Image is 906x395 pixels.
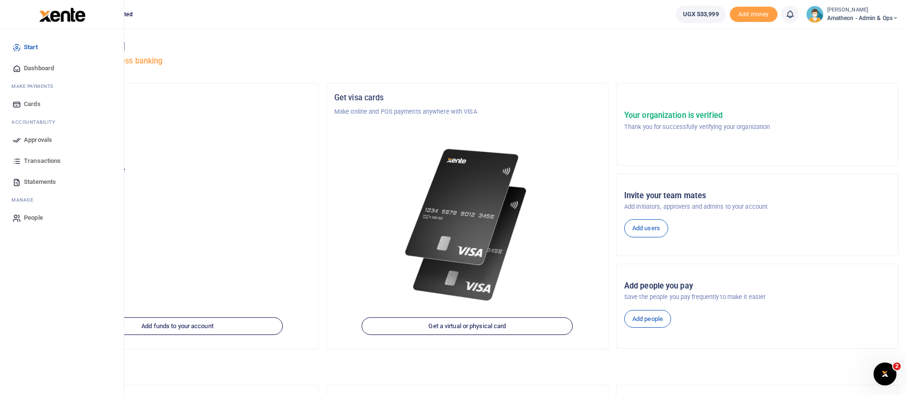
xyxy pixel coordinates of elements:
h5: UGX 533,999 [44,177,310,187]
span: Amatheon - Admin & Ops [827,14,898,22]
a: Approvals [8,129,116,150]
p: Save the people you pay frequently to make it easier [624,292,890,302]
span: Dashboard [24,64,54,73]
span: UGX 533,999 [683,10,719,19]
span: Cards [24,99,41,109]
small: [PERSON_NAME] [827,6,898,14]
h5: Welcome to better business banking [36,56,898,66]
a: Add users [624,219,668,237]
span: anage [16,196,34,203]
img: logo-large [39,8,85,22]
h5: Invite your team mates [624,191,890,201]
a: Add people [624,310,671,328]
h4: Make a transaction [36,362,898,373]
span: countability [19,118,55,126]
a: Start [8,37,116,58]
span: ake Payments [16,83,53,90]
h4: Hello [PERSON_NAME] [36,41,898,52]
iframe: Intercom live chat [874,363,896,385]
p: Amatheon - Admin & Ops [44,144,310,154]
span: Transactions [24,156,61,166]
span: Start [24,43,38,52]
h5: Your organization is verified [624,111,770,120]
a: Add funds to your account [72,317,283,335]
a: profile-user [PERSON_NAME] Amatheon - Admin & Ops [806,6,898,23]
p: Asili Farms Masindi Limited [44,107,310,117]
li: Toup your wallet [730,7,778,22]
a: Cards [8,94,116,115]
img: profile-user [806,6,823,23]
img: xente-_physical_cards.png [401,139,533,310]
a: Transactions [8,150,116,171]
span: People [24,213,43,223]
a: Get a virtual or physical card [362,317,573,335]
h5: Organization [44,93,310,103]
p: Thank you for successfully verifying your organization [624,122,770,132]
span: Add money [730,7,778,22]
p: Your current account balance [44,165,310,175]
span: Statements [24,177,56,187]
a: People [8,207,116,228]
li: M [8,192,116,207]
li: M [8,79,116,94]
li: Wallet ballance [672,6,730,23]
h5: Account [44,130,310,139]
a: UGX 533,999 [676,6,726,23]
li: Ac [8,115,116,129]
a: Statements [8,171,116,192]
p: Add initiators, approvers and admins to your account [624,202,890,212]
h5: Add people you pay [624,281,890,291]
a: logo-small logo-large logo-large [38,11,85,18]
span: Approvals [24,135,52,145]
a: Add money [730,10,778,17]
span: 2 [893,363,901,370]
h5: Get visa cards [334,93,600,103]
a: Dashboard [8,58,116,79]
p: Make online and POS payments anywhere with VISA [334,107,600,117]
